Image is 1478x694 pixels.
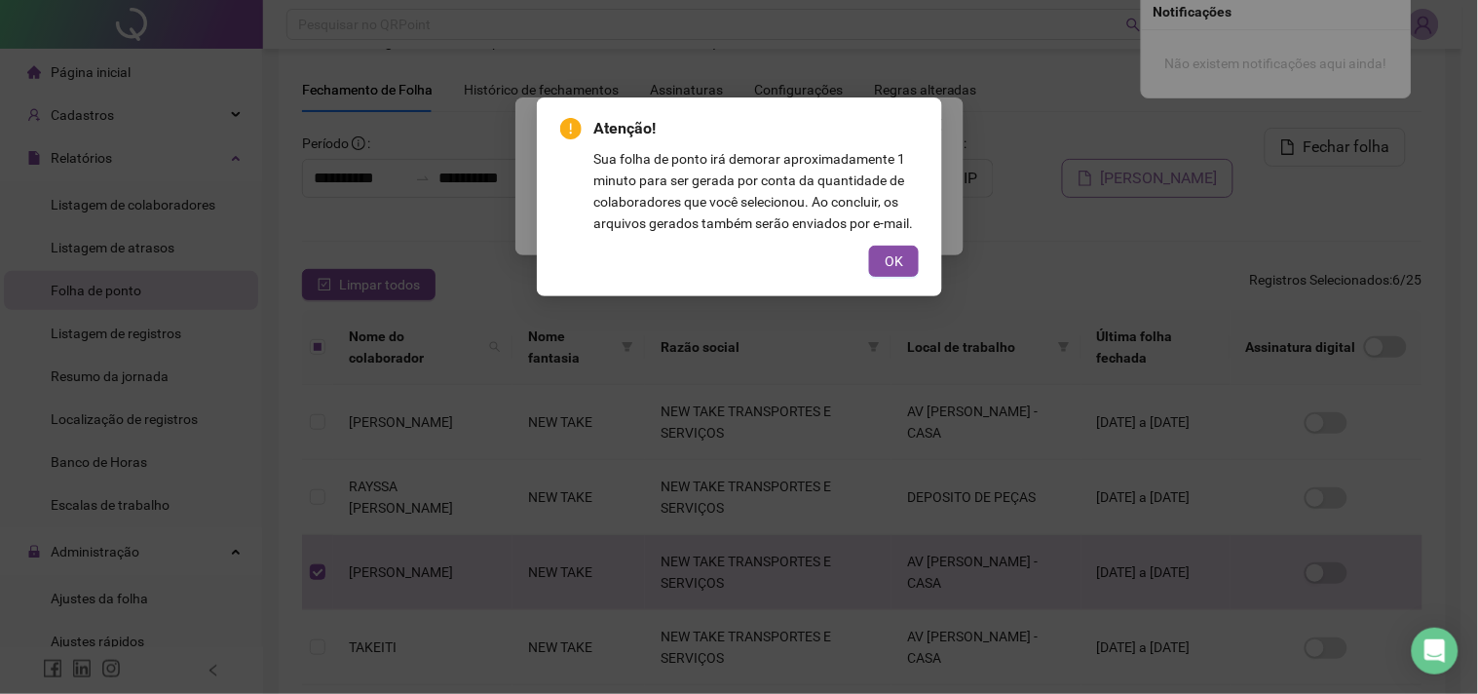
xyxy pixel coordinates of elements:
span: OK [885,251,903,272]
button: OK [869,246,919,277]
span: exclamation-circle [560,118,582,139]
span: Atenção! [593,117,919,140]
div: Open Intercom Messenger [1412,628,1459,675]
div: Sua folha de ponto irá demorar aproximadamente 1 minuto para ser gerada por conta da quantidade d... [593,148,919,234]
